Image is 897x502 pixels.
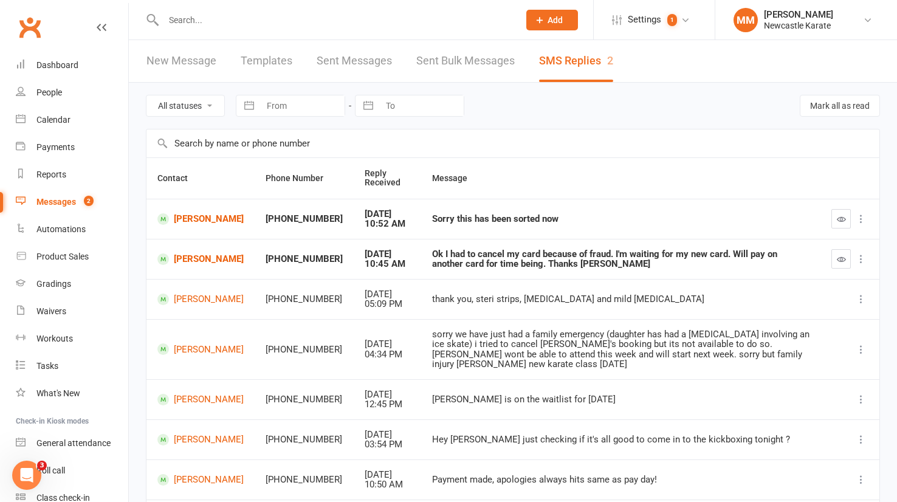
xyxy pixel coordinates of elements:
div: 10:45 AM [365,259,410,269]
a: [PERSON_NAME] [157,474,244,486]
div: MM [734,8,758,32]
div: [PHONE_NUMBER] [266,435,343,445]
div: [PERSON_NAME] is on the waitlist for [DATE] [432,394,809,405]
a: General attendance kiosk mode [16,430,128,457]
th: Phone Number [255,158,354,199]
div: [PHONE_NUMBER] [266,475,343,485]
a: Calendar [16,106,128,134]
a: New Message [146,40,216,82]
a: [PERSON_NAME] [157,434,244,445]
div: Workouts [36,334,73,343]
div: [PHONE_NUMBER] [266,345,343,355]
a: Messages 2 [16,188,128,216]
div: Hey [PERSON_NAME] just checking if it's all good to come in to the kickboxing tonight ? [432,435,809,445]
div: 10:52 AM [365,219,410,229]
div: Gradings [36,279,71,289]
a: [PERSON_NAME] [157,394,244,405]
a: Roll call [16,457,128,484]
button: Add [526,10,578,30]
div: People [36,88,62,97]
a: Payments [16,134,128,161]
a: Automations [16,216,128,243]
div: 2 [607,54,613,67]
div: thank you, steri strips, [MEDICAL_DATA] and mild [MEDICAL_DATA] [432,294,809,304]
a: Product Sales [16,243,128,270]
a: What's New [16,380,128,407]
span: 1 [667,14,677,26]
div: Calendar [36,115,70,125]
div: 10:50 AM [365,480,410,490]
div: Sorry this has been sorted now [432,214,809,224]
div: Reports [36,170,66,179]
div: Payments [36,142,75,152]
div: [DATE] [365,289,410,300]
div: [DATE] [365,430,410,440]
div: 03:54 PM [365,439,410,450]
div: [DATE] [365,249,410,260]
a: Gradings [16,270,128,298]
a: Sent Bulk Messages [416,40,515,82]
a: [PERSON_NAME] [157,253,244,265]
div: Dashboard [36,60,78,70]
a: SMS Replies2 [539,40,613,82]
div: Messages [36,197,76,207]
div: [DATE] [365,390,410,400]
a: Waivers [16,298,128,325]
a: [PERSON_NAME] [157,213,244,225]
input: Search by name or phone number [146,129,879,157]
a: Reports [16,161,128,188]
div: sorry we have just had a family emergency (daughter has had a [MEDICAL_DATA] involving an ice ska... [432,329,809,370]
span: 2 [84,196,94,206]
div: Automations [36,224,86,234]
div: 04:34 PM [365,349,410,360]
div: Roll call [36,466,65,475]
div: [PHONE_NUMBER] [266,214,343,224]
th: Reply Received [354,158,421,199]
div: General attendance [36,438,111,448]
div: Product Sales [36,252,89,261]
div: Payment made, apologies always hits same as pay day! [432,475,809,485]
th: Message [421,158,820,199]
input: From [260,95,345,116]
a: Clubworx [15,12,45,43]
div: 12:45 PM [365,399,410,410]
a: Dashboard [16,52,128,79]
iframe: Intercom live chat [12,461,41,490]
div: Tasks [36,361,58,371]
a: Tasks [16,352,128,380]
a: Sent Messages [317,40,392,82]
div: What's New [36,388,80,398]
div: [PHONE_NUMBER] [266,294,343,304]
a: [PERSON_NAME] [157,294,244,305]
div: [DATE] [365,339,410,349]
th: Contact [146,158,255,199]
span: Add [548,15,563,25]
div: [DATE] [365,470,410,480]
div: [DATE] [365,209,410,219]
a: Workouts [16,325,128,352]
a: [PERSON_NAME] [157,343,244,355]
input: Search... [160,12,510,29]
span: Settings [628,6,661,33]
div: [PERSON_NAME] [764,9,833,20]
a: Templates [241,40,292,82]
div: Waivers [36,306,66,316]
span: 3 [37,461,47,470]
button: Mark all as read [800,95,880,117]
a: People [16,79,128,106]
input: To [379,95,464,116]
div: [PHONE_NUMBER] [266,394,343,405]
div: Newcastle Karate [764,20,833,31]
div: [PHONE_NUMBER] [266,254,343,264]
div: Ok I had to cancel my card because of fraud. I'm waiting for my new card. Will pay on another car... [432,249,809,269]
div: 05:09 PM [365,299,410,309]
